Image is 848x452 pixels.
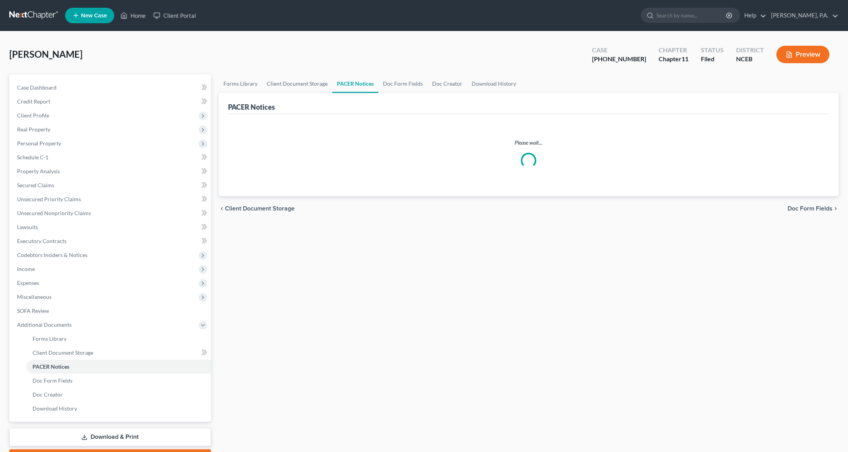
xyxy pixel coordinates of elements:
span: Credit Report [17,98,50,105]
span: Executory Contracts [17,238,67,244]
div: PACER Notices [228,102,275,112]
span: Case Dashboard [17,84,57,91]
a: Forms Library [26,332,211,346]
span: Schedule C-1 [17,154,48,160]
input: Search by name... [656,8,727,22]
a: Client Document Storage [26,346,211,360]
span: SOFA Review [17,307,49,314]
a: Client Document Storage [262,74,332,93]
span: Doc Form Fields [33,377,72,384]
span: Download History [33,405,77,412]
a: Help [740,9,766,22]
a: Property Analysis [11,164,211,178]
a: Home [117,9,149,22]
a: PACER Notices [332,74,378,93]
span: Expenses [17,279,39,286]
div: NCEB [736,55,764,64]
a: Schedule C-1 [11,150,211,164]
span: Codebtors Insiders & Notices [17,252,88,258]
a: Unsecured Nonpriority Claims [11,206,211,220]
span: Personal Property [17,140,61,147]
span: Income [17,266,35,272]
div: [PHONE_NUMBER] [592,55,646,64]
span: PACER Notices [33,363,69,370]
a: Secured Claims [11,178,211,192]
a: Download History [467,74,521,93]
a: Doc Form Fields [378,74,427,93]
a: PACER Notices [26,360,211,374]
span: Real Property [17,126,50,133]
span: Miscellaneous [17,293,51,300]
div: Case [592,46,646,55]
span: Forms Library [33,335,67,342]
span: Client Document Storage [225,205,295,212]
a: Credit Report [11,95,211,109]
a: Lawsuits [11,220,211,234]
span: Doc Form Fields [788,205,833,212]
button: Preview [776,46,829,63]
i: chevron_left [219,205,225,212]
span: Unsecured Priority Claims [17,196,81,202]
a: Case Dashboard [11,81,211,95]
div: Status [701,46,724,55]
button: Doc Form Fields chevron_right [788,205,839,212]
a: SOFA Review [11,304,211,318]
div: Filed [701,55,724,64]
a: Unsecured Priority Claims [11,192,211,206]
a: [PERSON_NAME], P.A. [767,9,838,22]
div: Chapter [659,46,688,55]
a: Forms Library [219,74,262,93]
span: New Case [81,13,107,19]
span: Unsecured Nonpriority Claims [17,210,91,216]
p: Please wait... [230,139,828,147]
a: Executory Contracts [11,234,211,248]
i: chevron_right [833,205,839,212]
a: Client Portal [149,9,200,22]
span: Lawsuits [17,224,38,230]
span: Additional Documents [17,321,72,328]
a: Download & Print [9,428,211,446]
span: Doc Creator [33,391,63,398]
span: Secured Claims [17,182,54,188]
a: Doc Creator [26,388,211,402]
span: 11 [681,55,688,62]
a: Download History [26,402,211,416]
a: Doc Creator [427,74,467,93]
button: chevron_left Client Document Storage [219,205,295,212]
a: Doc Form Fields [26,374,211,388]
span: Property Analysis [17,168,60,174]
div: District [736,46,764,55]
span: Client Profile [17,112,49,119]
span: Client Document Storage [33,349,93,356]
div: Chapter [659,55,688,64]
span: [PERSON_NAME] [9,48,82,60]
